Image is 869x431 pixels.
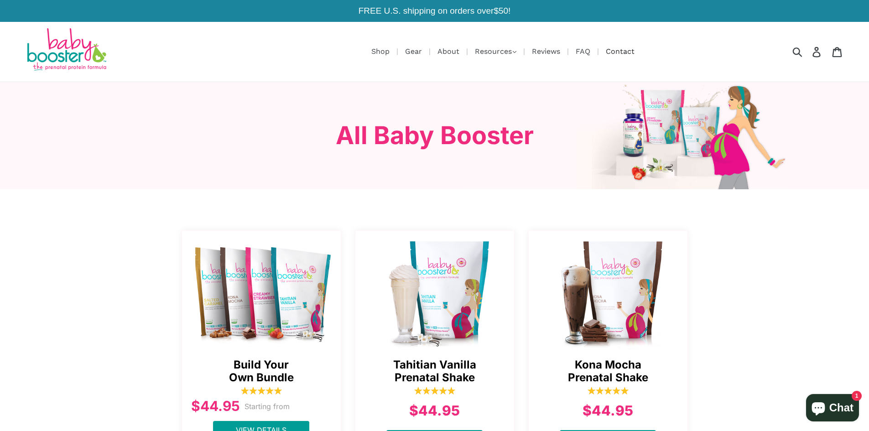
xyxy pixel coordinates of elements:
a: Gear [401,46,427,57]
input: Search [796,42,821,62]
button: Resources [470,45,521,58]
img: Tahitian Vanilla Prenatal Shake - Ships Same Day [355,235,515,349]
span: 50 [499,6,508,16]
div: $44.95 [191,396,240,416]
a: Shop [367,46,394,57]
h3: All Baby Booster [175,121,695,151]
inbox-online-store-chat: Shopify online store chat [803,394,862,424]
span: Kona Mocha Prenatal Shake [538,358,678,385]
img: all_shakes-1644369424251_1200x.png [182,235,342,349]
img: Baby Booster Prenatal Protein Supplements [25,28,107,73]
span: $ [494,6,499,16]
img: Kona Mocha Prenatal Shake - Ships Same Day [529,235,688,349]
img: 5_stars-1-1646348089739_1200x.png [241,386,282,395]
span: Tahitian Vanilla Prenatal Shake [364,358,505,385]
div: $44.95 [364,400,505,421]
a: Contact [601,46,639,57]
a: Reviews [527,46,565,57]
p: Starting from [245,401,290,412]
div: $44.95 [538,400,678,421]
a: FAQ [571,46,595,57]
img: 5_stars-1-1646348089739_1200x.png [588,386,629,395]
a: About [433,46,464,57]
img: 5_stars-1-1646348089739_1200x.png [414,386,455,395]
a: Kona Mocha Prenatal Shake - Ships Same Day [529,231,688,349]
span: Build Your Own Bundle [191,358,332,385]
a: Tahitian Vanilla Prenatal Shake - Ships Same Day [355,231,515,349]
